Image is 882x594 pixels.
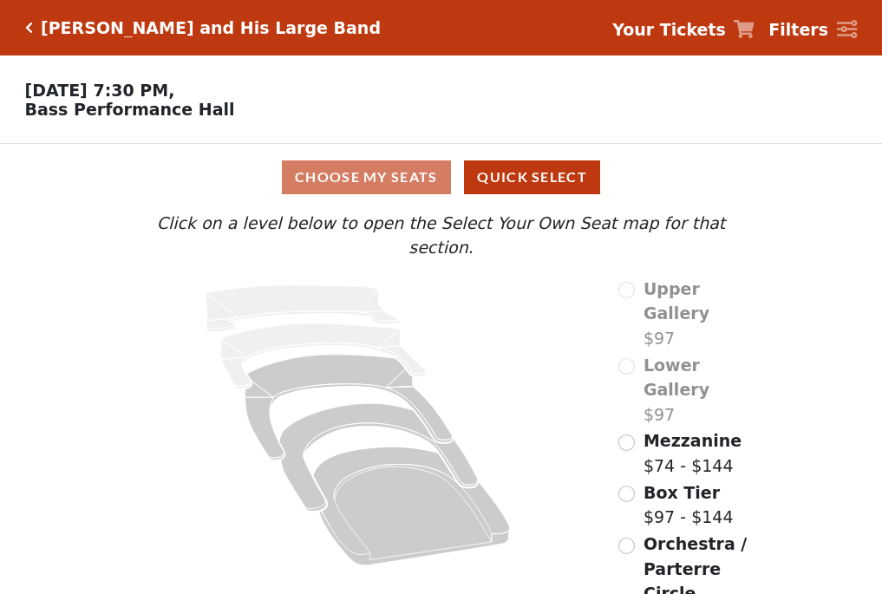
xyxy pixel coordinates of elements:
button: Quick Select [464,160,600,194]
span: Mezzanine [644,431,742,450]
span: Upper Gallery [644,279,709,323]
span: Box Tier [644,483,720,502]
label: $74 - $144 [644,428,742,478]
h5: [PERSON_NAME] and His Large Band [41,18,381,38]
label: $97 - $144 [644,480,734,530]
span: Lower Gallery [644,356,709,400]
label: $97 [644,277,760,351]
path: Orchestra / Parterre Circle - Seats Available: 139 [314,447,511,565]
strong: Your Tickets [612,20,726,39]
path: Upper Gallery - Seats Available: 0 [206,285,401,332]
label: $97 [644,353,760,428]
a: Your Tickets [612,17,755,42]
strong: Filters [768,20,828,39]
path: Lower Gallery - Seats Available: 0 [221,323,427,388]
a: Filters [768,17,857,42]
a: Click here to go back to filters [25,22,33,34]
p: Click on a level below to open the Select Your Own Seat map for that section. [122,211,759,260]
